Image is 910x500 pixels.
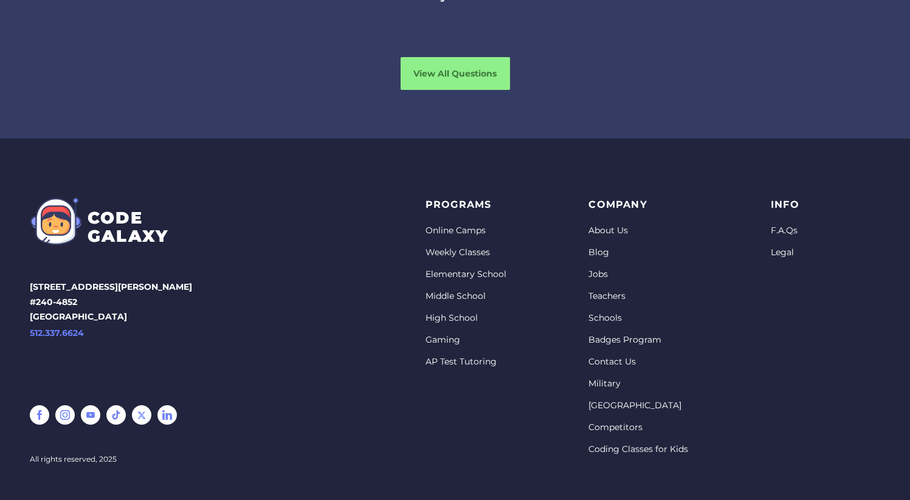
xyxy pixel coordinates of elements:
a: Online Camps [426,225,506,237]
a: Badges Program [588,334,688,346]
p: [STREET_ADDRESS][PERSON_NAME] #240-4852 [GEOGRAPHIC_DATA] [30,279,192,365]
a: Coding Classes for Kids [588,443,688,456]
a: Legal [771,247,799,259]
a: Competitors [588,422,688,434]
a: F.A.Qs [771,225,799,237]
a: Schools [588,312,688,324]
a: View All Questions [401,57,510,90]
div: All rights reserved, 2025 [30,453,192,465]
a: Blog [588,247,688,259]
p: Company [588,197,688,213]
a: About Us [588,225,688,237]
a: AP Test Tutoring [426,356,506,368]
a: High School [426,312,506,324]
a: [GEOGRAPHIC_DATA] [588,400,688,412]
a: Weekly Classes [426,247,506,259]
a: Jobs [588,269,688,281]
a: Contact Us [588,356,688,368]
a: CODEGALAXY [30,197,192,245]
p: PROGRAMS [426,197,506,213]
a: Gaming [426,334,506,346]
p: info [771,197,799,213]
a: Elementary School [426,269,506,281]
div: CODE GALAXY [88,209,169,245]
a: Middle School [426,290,506,303]
a: 512.337.6624 [30,326,192,341]
a: Military [588,378,688,390]
a: Teachers [588,290,688,303]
